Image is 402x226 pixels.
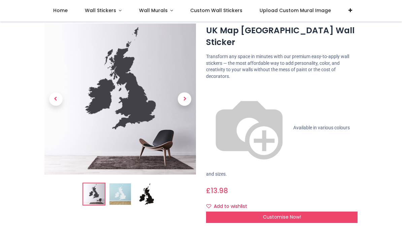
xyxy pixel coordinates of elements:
img: color-wheel.png [206,85,292,171]
span: Wall Murals [139,7,168,14]
img: WS-16250-03 [136,183,157,205]
span: Upload Custom Mural Image [260,7,331,14]
span: Next [178,92,191,106]
img: WS-16250-02 [109,183,131,205]
img: UK Map United Kingdom Wall Sticker [44,24,196,175]
span: Home [53,7,68,14]
span: 13.98 [211,186,228,195]
span: £ [206,186,228,195]
i: Add to wishlist [206,204,211,209]
span: Wall Stickers [85,7,116,14]
span: Previous [49,92,63,106]
span: Custom Wall Stickers [190,7,242,14]
span: Customise Now! [263,214,301,220]
a: Previous [44,46,67,152]
button: Add to wishlistAdd to wishlist [206,201,253,212]
p: Transform any space in minutes with our premium easy-to-apply wall stickers — the most affordable... [206,53,358,80]
a: Next [173,46,196,152]
img: UK Map United Kingdom Wall Sticker [83,183,105,205]
h1: UK Map [GEOGRAPHIC_DATA] Wall Sticker [206,25,358,48]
